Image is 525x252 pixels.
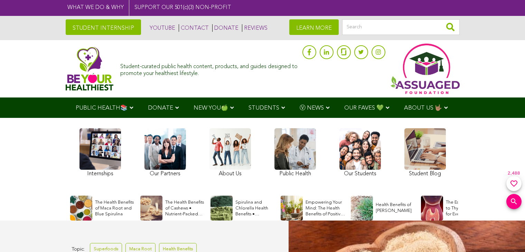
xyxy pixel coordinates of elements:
iframe: Chat Widget [490,219,525,252]
span: ABOUT US 🤟🏽 [404,105,442,111]
a: DONATE [212,24,238,32]
img: Assuaged [66,47,114,91]
span: Ⓥ NEWS [300,105,324,111]
a: CONTACT [179,24,209,32]
a: YOUTUBE [148,24,175,32]
a: LEARN MORE [289,19,339,35]
img: glassdoor [341,48,346,55]
span: PUBLIC HEALTH📚 [76,105,128,111]
span: STUDENTS [249,105,279,111]
a: STUDENT INTERNSHIP [66,19,141,35]
a: REVIEWS [242,24,268,32]
div: Student-curated public health content, products, and guides designed to promote your healthiest l... [120,60,299,77]
span: DONATE [148,105,173,111]
img: Assuaged App [391,44,460,94]
span: OUR FAVES 💚 [344,105,384,111]
div: Navigation Menu [66,97,460,118]
span: NEW YOU🍏 [194,105,228,111]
